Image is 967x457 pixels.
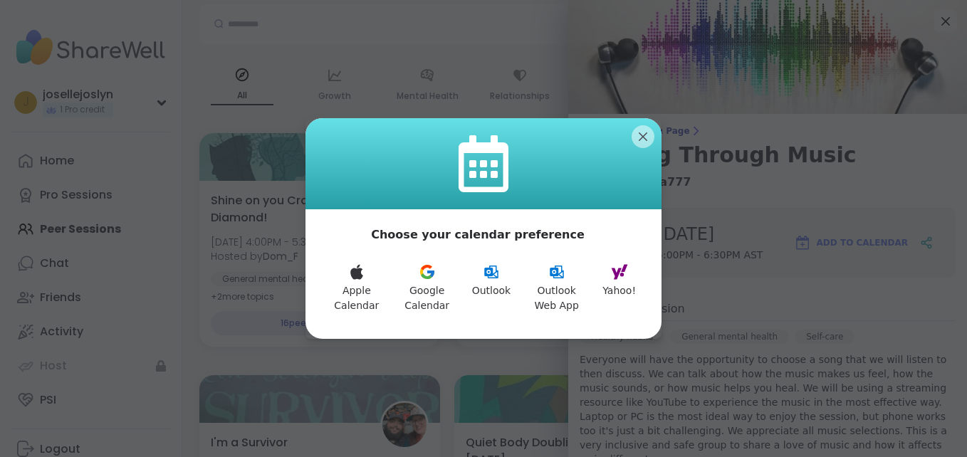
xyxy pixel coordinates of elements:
[464,255,520,322] button: Outlook
[371,226,585,243] p: Choose your calendar preference
[391,255,464,322] button: Google Calendar
[594,255,644,322] button: Yahoo!
[519,255,594,322] button: Outlook Web App
[323,255,391,322] button: Apple Calendar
